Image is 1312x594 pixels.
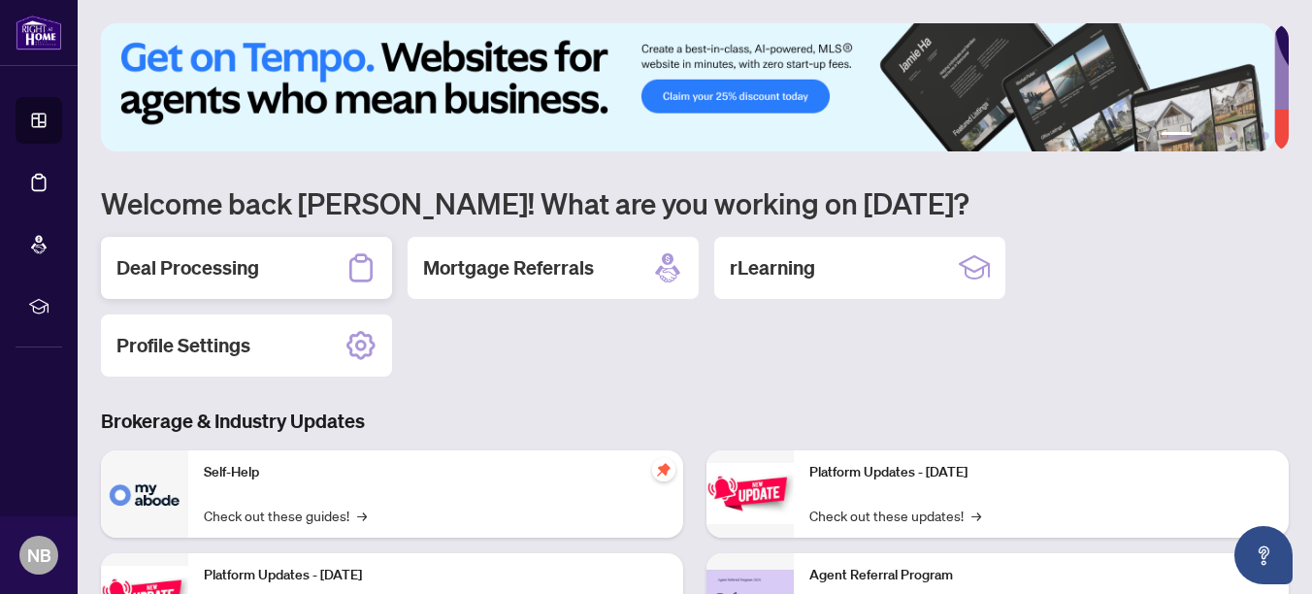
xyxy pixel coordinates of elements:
[423,254,594,281] h2: Mortgage Referrals
[706,463,794,524] img: Platform Updates - June 23, 2025
[809,565,1273,586] p: Agent Referral Program
[101,23,1274,151] img: Slide 0
[101,408,1289,435] h3: Brokerage & Industry Updates
[27,542,51,569] span: NB
[204,462,668,483] p: Self-Help
[1199,132,1207,140] button: 2
[1215,132,1223,140] button: 3
[116,254,259,281] h2: Deal Processing
[971,505,981,526] span: →
[1234,526,1293,584] button: Open asap
[652,458,675,481] span: pushpin
[1230,132,1238,140] button: 4
[116,332,250,359] h2: Profile Settings
[101,184,1289,221] h1: Welcome back [PERSON_NAME]! What are you working on [DATE]?
[357,505,367,526] span: →
[1161,132,1192,140] button: 1
[204,505,367,526] a: Check out these guides!→
[204,565,668,586] p: Platform Updates - [DATE]
[101,450,188,538] img: Self-Help
[730,254,815,281] h2: rLearning
[809,505,981,526] a: Check out these updates!→
[1246,132,1254,140] button: 5
[16,15,62,50] img: logo
[1262,132,1269,140] button: 6
[809,462,1273,483] p: Platform Updates - [DATE]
